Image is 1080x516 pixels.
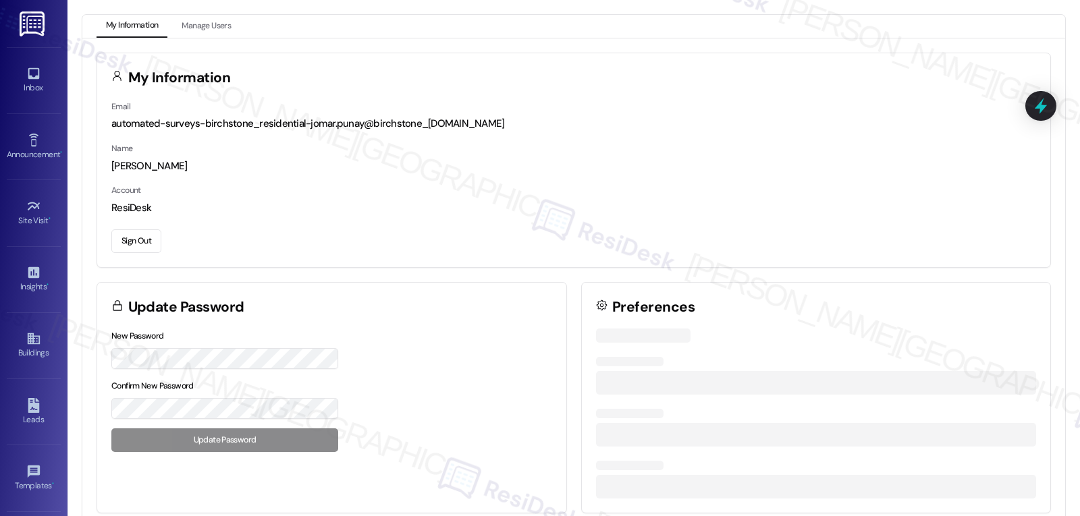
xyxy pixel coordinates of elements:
a: Site Visit • [7,195,61,231]
a: Templates • [7,460,61,496]
h3: Preferences [612,300,695,314]
button: Manage Users [172,15,240,38]
a: Buildings [7,327,61,364]
div: [PERSON_NAME] [111,159,1036,173]
span: • [60,148,62,157]
a: Inbox [7,62,61,98]
h3: My Information [128,71,231,85]
div: automated-surveys-birchstone_residential-jomar.punay@birchstone_[DOMAIN_NAME] [111,117,1036,131]
h3: Update Password [128,300,244,314]
span: • [47,280,49,289]
a: Insights • [7,261,61,297]
span: • [49,214,51,223]
label: Confirm New Password [111,380,194,391]
img: ResiDesk Logo [20,11,47,36]
span: • [52,479,54,488]
label: New Password [111,331,164,341]
a: Leads [7,394,61,430]
label: Name [111,143,133,154]
button: My Information [97,15,167,38]
label: Account [111,185,141,196]
label: Email [111,101,130,112]
div: ResiDesk [111,201,1036,215]
button: Sign Out [111,229,161,253]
